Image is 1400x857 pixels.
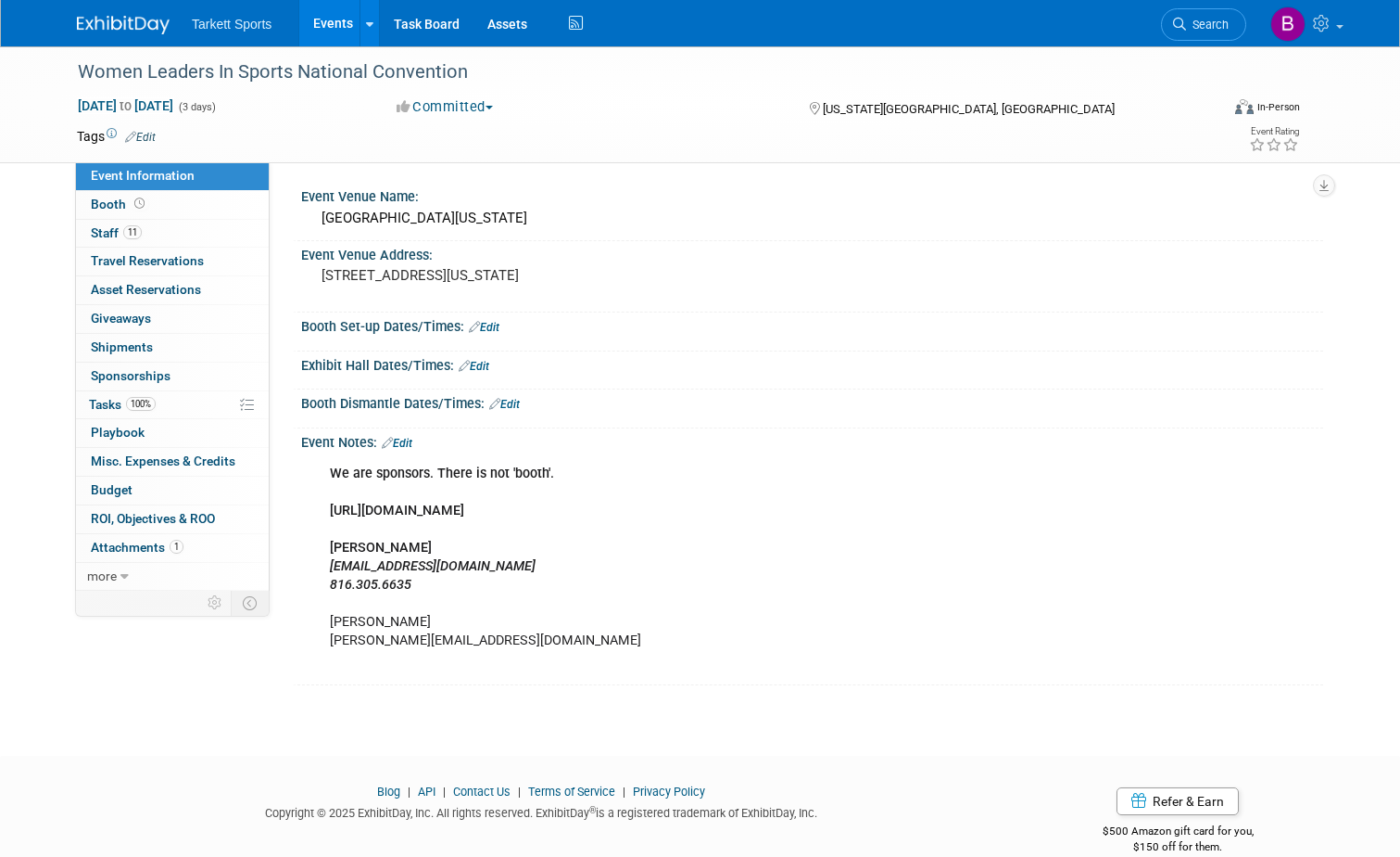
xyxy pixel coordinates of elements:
[438,785,450,799] span: |
[589,805,596,815] sup: ®
[76,305,269,333] a: Giveaways
[91,311,151,326] span: Giveaways
[91,482,132,497] span: Budget
[1119,96,1300,124] div: Event Format
[76,563,269,591] a: more
[317,455,1125,679] div: [PERSON_NAME] [PERSON_NAME][EMAIL_ADDRESS][DOMAIN_NAME]
[91,253,204,268] span: Travel Reservations
[76,419,269,447] a: Playbook
[1186,18,1229,32] span: Search
[117,98,134,113] span: to
[170,540,183,554] span: 1
[91,339,153,354] span: Shipments
[76,363,269,390] a: Sponsorships
[192,17,271,32] span: Tarkett Sports
[76,477,269,505] a: Budget
[87,569,117,583] span: more
[528,785,615,799] a: Terms of Service
[330,466,554,481] b: We are sponsors. There is not 'booth'.
[71,56,1196,89] div: Women Leaders In Sports National Convention
[1270,6,1305,42] img: Bryson Hopper
[469,321,499,334] a: Edit
[330,577,411,593] i: 816.305.6635
[123,225,142,239] span: 11
[390,97,500,117] button: Committed
[177,101,216,113] span: (3 days)
[315,204,1309,233] div: [GEOGRAPHIC_DATA][US_STATE]
[322,267,707,284] pre: [STREET_ADDRESS][US_STATE]
[453,785,511,799] a: Contact Us
[125,131,156,144] a: Edit
[301,241,1323,264] div: Event Venue Address:
[1235,99,1254,114] img: Format-Inperson.png
[76,534,269,562] a: Attachments1
[91,368,170,383] span: Sponsorships
[76,191,269,219] a: Booth
[330,503,464,518] b: [URL][DOMAIN_NAME]
[330,540,432,556] b: [PERSON_NAME]
[418,785,435,799] a: API
[91,454,235,468] span: Misc. Expenses & Credits
[489,398,520,411] a: Edit
[1256,100,1300,114] div: In-Person
[1116,787,1239,815] a: Refer & Earn
[1161,8,1246,41] a: Search
[76,334,269,362] a: Shipments
[76,162,269,190] a: Event Information
[382,437,412,450] a: Edit
[91,425,145,440] span: Playbook
[91,540,183,555] span: Attachments
[126,397,156,411] span: 100%
[76,220,269,248] a: Staff11
[459,360,489,373] a: Edit
[76,391,269,419] a: Tasks100%
[77,97,174,114] span: [DATE] [DATE]
[618,785,630,799] span: |
[76,448,269,476] a: Misc. Expenses & Credits
[513,785,525,799] span: |
[91,282,201,297] span: Asset Reservations
[1032,812,1323,854] div: $500 Amazon gift card for you,
[76,505,269,533] a: ROI, Objectives & ROO
[77,800,1004,822] div: Copyright © 2025 ExhibitDay, Inc. All rights reserved. ExhibitDay is a registered trademark of Ex...
[301,313,1323,337] div: Booth Set-up Dates/Times:
[330,558,536,574] i: [EMAIL_ADDRESS][DOMAIN_NAME]
[91,225,142,240] span: Staff
[301,428,1323,453] div: Event Notes:
[823,102,1115,116] span: [US_STATE][GEOGRAPHIC_DATA], [GEOGRAPHIC_DATA]
[199,591,232,615] td: Personalize Event Tab Strip
[91,511,215,526] span: ROI, Objectives & ROO
[232,591,270,615] td: Toggle Event Tabs
[91,168,195,183] span: Event Information
[301,352,1323,376] div: Exhibit Hall Dates/Times:
[301,183,1323,206] div: Event Venue Name:
[301,390,1323,414] div: Booth Dismantle Dates/Times:
[403,785,415,799] span: |
[76,276,269,304] a: Asset Reservations
[1249,127,1299,136] div: Event Rating
[76,248,269,275] a: Travel Reservations
[633,785,705,799] a: Privacy Policy
[89,397,156,412] span: Tasks
[1032,839,1323,855] div: $150 off for them.
[377,785,400,799] a: Blog
[77,127,156,146] td: Tags
[91,197,148,211] span: Booth
[77,16,170,34] img: ExhibitDay
[131,197,148,211] span: Booth not reserved yet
